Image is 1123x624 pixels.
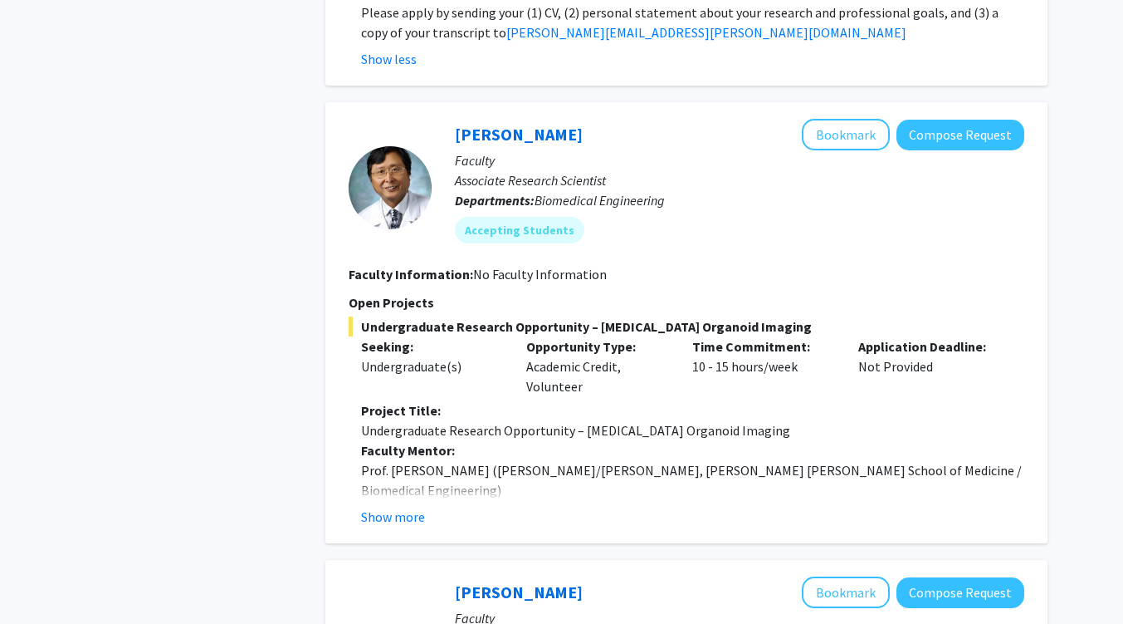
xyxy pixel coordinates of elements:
div: Academic Credit, Volunteer [514,337,680,396]
p: Opportunity Type: [526,337,667,356]
div: Undergraduate(s) [361,356,502,376]
p: Open Projects [349,292,1024,312]
button: Add Boyoung Cha to Bookmarks [802,119,890,150]
a: [PERSON_NAME][EMAIL_ADDRESS][PERSON_NAME][DOMAIN_NAME] [506,24,906,41]
span: No Faculty Information [473,266,607,283]
p: Associate Research Scientist [455,170,1024,190]
button: Show less [361,49,417,69]
mat-chip: Accepting Students [455,217,584,243]
p: Please apply by sending your (1) CV, (2) personal statement about your research and professional ... [361,2,1024,42]
b: Faculty Information: [349,266,473,283]
iframe: Chat [12,549,71,612]
button: Add Kevin Lewis to Bookmarks [802,577,890,608]
span: Biomedical Engineering [535,192,665,209]
p: Prof. [PERSON_NAME] ([PERSON_NAME]/[PERSON_NAME], [PERSON_NAME] [PERSON_NAME] School of Medicine ... [361,460,1024,500]
strong: Project Title: [361,402,441,419]
strong: Faculty Mentor: [361,442,455,459]
p: Faculty [455,150,1024,170]
p: Time Commitment: [692,337,833,356]
b: Departments: [455,192,535,209]
span: Undergraduate Research Opportunity – [MEDICAL_DATA] Organoid Imaging [349,317,1024,337]
p: Undergraduate Research Opportunity – [MEDICAL_DATA] Organoid Imaging [361,420,1024,440]
p: Seeking: [361,337,502,356]
button: Compose Request to Boyoung Cha [896,120,1024,150]
p: Application Deadline: [858,337,999,356]
a: [PERSON_NAME] [455,124,583,145]
button: Compose Request to Kevin Lewis [896,577,1024,608]
div: Not Provided [846,337,1012,396]
a: [PERSON_NAME] [455,582,583,602]
div: 10 - 15 hours/week [680,337,846,396]
button: Show more [361,507,425,527]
